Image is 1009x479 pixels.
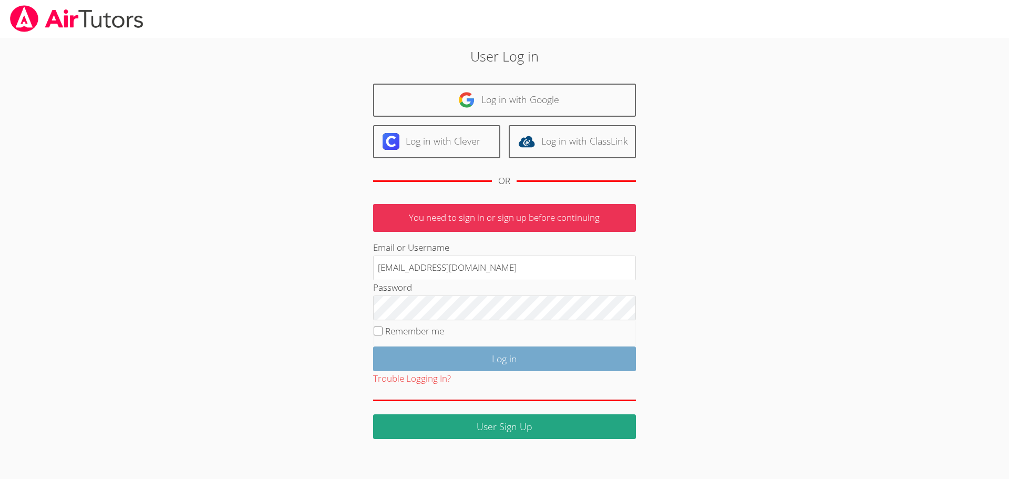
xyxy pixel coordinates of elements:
[383,133,399,150] img: clever-logo-6eab21bc6e7a338710f1a6ff85c0baf02591cd810cc4098c63d3a4b26e2feb20.svg
[373,346,636,371] input: Log in
[385,325,444,337] label: Remember me
[373,125,500,158] a: Log in with Clever
[458,91,475,108] img: google-logo-50288ca7cdecda66e5e0955fdab243c47b7ad437acaf1139b6f446037453330a.svg
[9,5,145,32] img: airtutors_banner-c4298cdbf04f3fff15de1276eac7730deb9818008684d7c2e4769d2f7ddbe033.png
[373,371,451,386] button: Trouble Logging In?
[509,125,636,158] a: Log in with ClassLink
[518,133,535,150] img: classlink-logo-d6bb404cc1216ec64c9a2012d9dc4662098be43eaf13dc465df04b49fa7ab582.svg
[498,174,510,189] div: OR
[373,204,636,232] p: You need to sign in or sign up before continuing
[373,84,636,117] a: Log in with Google
[373,281,412,293] label: Password
[373,241,449,253] label: Email or Username
[232,46,777,66] h2: User Log in
[373,414,636,439] a: User Sign Up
